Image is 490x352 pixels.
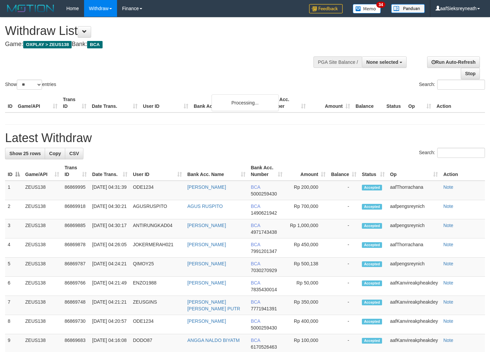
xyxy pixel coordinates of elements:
[285,200,328,219] td: Rp 700,000
[23,162,62,181] th: Game/API: activate to sort column ascending
[89,200,130,219] td: [DATE] 04:30:21
[89,258,130,277] td: [DATE] 04:24:21
[187,223,226,228] a: [PERSON_NAME]
[328,219,359,238] td: -
[441,162,485,181] th: Action
[443,242,453,247] a: Note
[212,94,279,111] div: Processing...
[251,268,277,273] span: Copy 7030270929 to clipboard
[387,200,441,219] td: aafpengsreynich
[5,296,23,315] td: 7
[65,148,83,159] a: CSV
[353,4,381,13] img: Button%20Memo.svg
[461,68,480,79] a: Stop
[89,219,130,238] td: [DATE] 04:30:17
[15,93,60,113] th: Game/API
[69,151,79,156] span: CSV
[251,184,260,190] span: BCA
[328,181,359,200] td: -
[376,2,385,8] span: 34
[387,238,441,258] td: aafThorrachana
[328,277,359,296] td: -
[427,56,480,68] a: Run Auto-Refresh
[251,287,277,292] span: Copy 7835430014 to clipboard
[353,93,384,113] th: Balance
[362,185,382,190] span: Accepted
[362,280,382,286] span: Accepted
[5,181,23,200] td: 1
[62,238,89,258] td: 86869878
[49,151,61,156] span: Copy
[187,261,226,266] a: [PERSON_NAME]
[62,181,89,200] td: 86869995
[251,210,277,216] span: Copy 1490621942 to clipboard
[251,191,277,196] span: Copy 5000259430 to clipboard
[89,238,130,258] td: [DATE] 04:26:05
[443,338,453,343] a: Note
[62,162,89,181] th: Trans ID: activate to sort column ascending
[443,280,453,285] a: Note
[328,162,359,181] th: Balance: activate to sort column ascending
[23,277,62,296] td: ZEUS138
[251,249,277,254] span: Copy 7991201347 to clipboard
[437,80,485,90] input: Search:
[62,200,89,219] td: 86869918
[251,338,260,343] span: BCA
[5,41,320,48] h4: Game: Bank:
[251,325,277,331] span: Copy 5000259430 to clipboard
[62,315,89,334] td: 86869730
[5,277,23,296] td: 6
[89,315,130,334] td: [DATE] 04:20:57
[387,277,441,296] td: aafKanvireakpheakdey
[419,80,485,90] label: Search:
[62,277,89,296] td: 86869766
[187,338,240,343] a: ANGGA NALDO BIYATM
[187,184,226,190] a: [PERSON_NAME]
[5,24,320,38] h1: Withdraw List
[419,148,485,158] label: Search:
[251,306,277,311] span: Copy 7771941391 to clipboard
[362,261,382,267] span: Accepted
[5,258,23,277] td: 5
[285,219,328,238] td: Rp 1,000,000
[443,299,453,305] a: Note
[443,261,453,266] a: Note
[387,219,441,238] td: aafpengsreynich
[362,242,382,248] span: Accepted
[89,277,130,296] td: [DATE] 04:21:49
[23,296,62,315] td: ZEUS138
[328,200,359,219] td: -
[5,93,15,113] th: ID
[328,258,359,277] td: -
[87,41,102,48] span: BCA
[23,200,62,219] td: ZEUS138
[362,319,382,324] span: Accepted
[251,223,260,228] span: BCA
[251,229,277,235] span: Copy 4971743438 to clipboard
[251,261,260,266] span: BCA
[23,315,62,334] td: ZEUS138
[5,148,45,159] a: Show 25 rows
[251,344,277,350] span: Copy 6170526463 to clipboard
[191,93,264,113] th: Bank Acc. Name
[387,258,441,277] td: aafpengsreynich
[5,219,23,238] td: 3
[248,162,285,181] th: Bank Acc. Number: activate to sort column ascending
[23,238,62,258] td: ZEUS138
[130,296,185,315] td: ZEUSGINS
[285,296,328,315] td: Rp 350,000
[443,204,453,209] a: Note
[130,238,185,258] td: JOKERMERAH021
[140,93,191,113] th: User ID
[443,318,453,324] a: Note
[443,184,453,190] a: Note
[187,280,226,285] a: [PERSON_NAME]
[23,41,72,48] span: OXPLAY > ZEUS138
[328,315,359,334] td: -
[285,315,328,334] td: Rp 400,000
[387,181,441,200] td: aafThorrachana
[313,56,362,68] div: PGA Site Balance /
[391,4,425,13] img: panduan.png
[285,277,328,296] td: Rp 50,000
[5,238,23,258] td: 4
